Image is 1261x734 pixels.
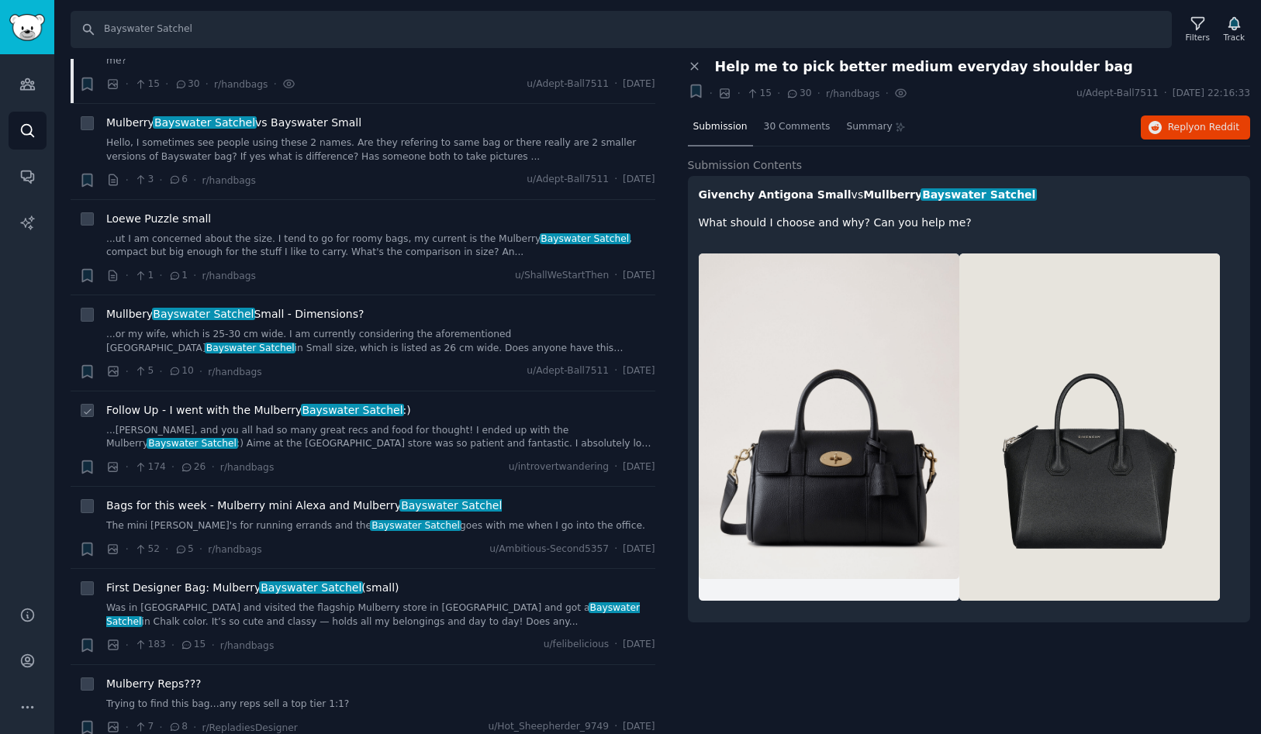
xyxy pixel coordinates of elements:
[106,580,399,596] a: First Designer Bag: MulberryBayswater Satchel(small)
[1076,87,1159,101] span: u/Adept-Ball7511
[106,306,364,322] a: MullberyBayswater SatchelSmall - Dimensions?
[259,581,363,594] span: Bayswater Satchel
[106,233,655,260] a: ...ut I am concerned about the size. I tend to go for roomy bags, my current is the MulberryBaysw...
[168,364,194,378] span: 10
[786,87,811,101] span: 30
[544,638,609,652] span: u/felibelicious
[211,637,214,653] span: ·
[106,698,655,712] a: Trying to find this bag…any reps sell a top tier 1:1?
[614,638,617,652] span: ·
[489,543,609,557] span: u/Ambitious-Second5357
[1218,13,1250,46] button: Track
[106,115,361,131] span: Mulberry vs Bayswater Small
[106,580,399,596] span: First Designer Bag: Mulberry (small)
[134,364,154,378] span: 5
[106,498,502,514] span: Bags for this week - Mulberry mini Alexa and Mulberry
[1194,122,1239,133] span: on Reddit
[1173,87,1250,101] span: [DATE] 22:16:33
[159,172,162,188] span: ·
[959,253,1220,601] img: Help me to pick better medium everyday shoulder bag
[527,78,609,91] span: u/Adept-Ball7511
[106,601,655,629] a: Was in [GEOGRAPHIC_DATA] and visited the flagship Mulberry store in [GEOGRAPHIC_DATA] and got aBa...
[199,541,202,557] span: ·
[126,459,129,475] span: ·
[193,172,196,188] span: ·
[106,402,411,419] a: Follow Up - I went with the MulberryBayswater Satchel:)
[623,460,655,474] span: [DATE]
[623,543,655,557] span: [DATE]
[159,364,162,380] span: ·
[509,460,609,474] span: u/introvertwandering
[399,499,503,512] span: Bayswater Satchel
[165,76,168,92] span: ·
[168,720,188,734] span: 8
[623,78,655,91] span: [DATE]
[193,267,196,284] span: ·
[126,76,129,92] span: ·
[614,543,617,557] span: ·
[174,543,194,557] span: 5
[370,520,461,531] span: Bayswater Satchel
[199,364,202,380] span: ·
[134,720,154,734] span: 7
[746,87,772,101] span: 15
[205,343,295,353] span: Bayswater Satchel
[921,188,1037,201] span: Bayswater Satchel
[623,269,655,283] span: [DATE]
[168,173,188,187] span: 6
[699,253,959,579] img: Help me to pick better medium everyday shoulder bag
[9,14,45,41] img: GummySearch logo
[623,364,655,378] span: [DATE]
[171,637,174,653] span: ·
[134,78,160,91] span: 15
[527,364,609,378] span: u/Adept-Ball7511
[846,120,892,134] span: Summary
[71,11,1172,48] input: Search Keyword
[863,188,1035,201] strong: Mullberry
[152,308,256,320] span: Bayswater Satchel
[488,720,609,734] span: u/Hot_Sheepherder_9749
[106,602,640,627] span: Bayswater Satchel
[515,269,609,283] span: u/ShallWeStartThen
[168,269,188,283] span: 1
[126,267,129,284] span: ·
[126,637,129,653] span: ·
[214,79,268,90] span: r/handbags
[693,120,748,134] span: Submission
[208,367,261,377] span: r/handbags
[106,328,655,355] a: ...or my wife, which is 25-30 cm wide. I am currently considering the aforementioned [GEOGRAPHIC_...
[202,175,255,186] span: r/handbags
[1141,115,1250,140] a: Replyon Reddit
[710,85,713,102] span: ·
[126,364,129,380] span: ·
[614,269,617,283] span: ·
[540,233,630,244] span: Bayswater Satchel
[699,215,1240,231] p: What should I choose and why? Can you help me?
[106,676,202,692] a: Mulberry Reps???
[174,78,200,91] span: 30
[614,460,617,474] span: ·
[134,638,166,652] span: 183
[817,85,821,102] span: ·
[106,136,655,164] a: Hello, I sometimes see people using these 2 names. Are they refering to same bag or there really ...
[106,306,364,322] span: Mullbery Small - Dimensions?
[134,269,154,283] span: 1
[126,541,129,557] span: ·
[623,720,655,734] span: [DATE]
[202,271,255,281] span: r/handbags
[699,187,1240,203] p: vs
[208,544,261,555] span: r/handbags
[623,638,655,652] span: [DATE]
[134,543,160,557] span: 52
[301,404,405,416] span: Bayswater Satchel
[159,267,162,284] span: ·
[1168,121,1239,135] span: Reply
[777,85,780,102] span: ·
[165,541,168,557] span: ·
[614,173,617,187] span: ·
[614,720,617,734] span: ·
[106,211,211,227] a: Loewe Puzzle small
[688,157,803,174] span: Submission Contents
